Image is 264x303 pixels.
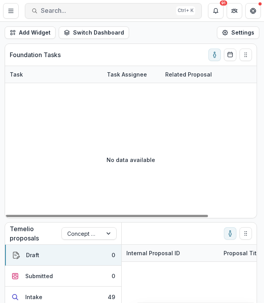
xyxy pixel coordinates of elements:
button: Partners [227,3,242,19]
div: Related Proposal [161,70,217,78]
div: Related Proposal [161,66,258,83]
div: 91 [220,0,227,6]
button: Settings [217,26,259,39]
div: Draft [26,251,39,259]
div: 49 [108,293,115,301]
div: Task [5,70,28,78]
button: Search... [25,3,202,19]
div: Task Assignee [102,70,152,78]
div: Internal Proposal ID [122,245,219,261]
div: 0 [112,251,115,259]
button: Submitted0 [5,266,121,287]
div: Task [5,66,102,83]
button: Get Help [245,3,261,19]
div: Submitted [25,272,53,280]
div: Intake [25,293,42,301]
button: Drag [240,227,252,240]
div: Ctrl + K [176,6,195,15]
button: Draft0 [5,245,121,266]
span: Search... [41,7,173,14]
button: toggle-assigned-to-me [208,49,221,61]
div: Task Assignee [102,66,161,83]
button: Drag [240,49,252,61]
p: No data available [107,156,155,164]
div: Internal Proposal ID [122,249,185,257]
div: 0 [112,272,115,280]
button: Calendar [224,49,236,61]
button: Switch Dashboard [59,26,129,39]
p: Foundation Tasks [10,50,61,59]
button: Add Widget [5,26,56,39]
button: toggle-assigned-to-me [224,227,236,240]
button: Toggle Menu [3,3,19,19]
button: Notifications [208,3,224,19]
p: Temelio proposals [10,224,61,243]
